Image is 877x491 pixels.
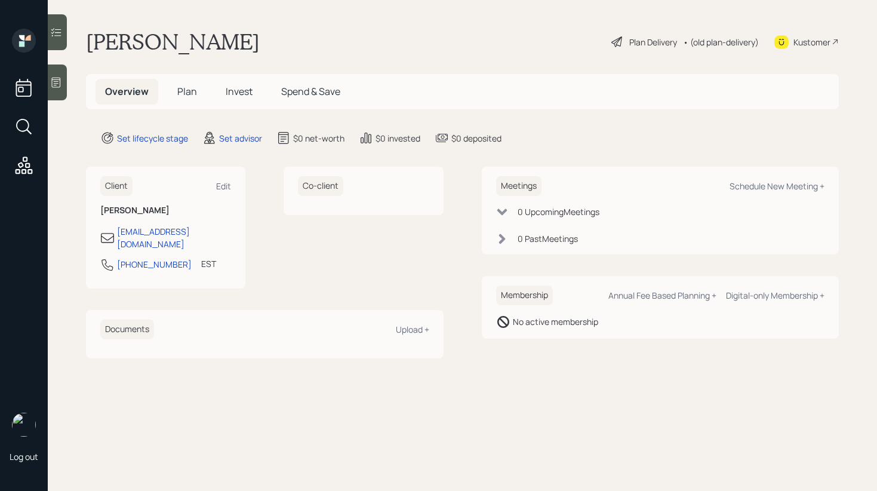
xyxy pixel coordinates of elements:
div: $0 net-worth [293,132,344,145]
div: [PHONE_NUMBER] [117,258,192,271]
h6: Co-client [298,176,343,196]
div: No active membership [513,315,598,328]
div: • (old plan-delivery) [683,36,759,48]
h6: Membership [496,286,553,305]
div: [EMAIL_ADDRESS][DOMAIN_NAME] [117,225,231,250]
div: Digital-only Membership + [726,290,824,301]
div: Upload + [396,324,429,335]
span: Plan [177,85,197,98]
span: Invest [226,85,253,98]
h6: Documents [100,320,154,339]
div: $0 invested [376,132,420,145]
h6: Client [100,176,133,196]
div: Set lifecycle stage [117,132,188,145]
h6: [PERSON_NAME] [100,205,231,216]
div: Log out [10,451,38,462]
span: Overview [105,85,149,98]
div: Annual Fee Based Planning + [608,290,716,301]
div: Plan Delivery [629,36,677,48]
div: Edit [216,180,231,192]
h6: Meetings [496,176,541,196]
div: Kustomer [793,36,830,48]
h1: [PERSON_NAME] [86,29,260,55]
span: Spend & Save [281,85,340,98]
img: retirable_logo.png [12,413,36,437]
div: $0 deposited [451,132,501,145]
div: 0 Past Meeting s [518,232,578,245]
div: EST [201,257,216,270]
div: 0 Upcoming Meeting s [518,205,599,218]
div: Set advisor [219,132,262,145]
div: Schedule New Meeting + [730,180,824,192]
